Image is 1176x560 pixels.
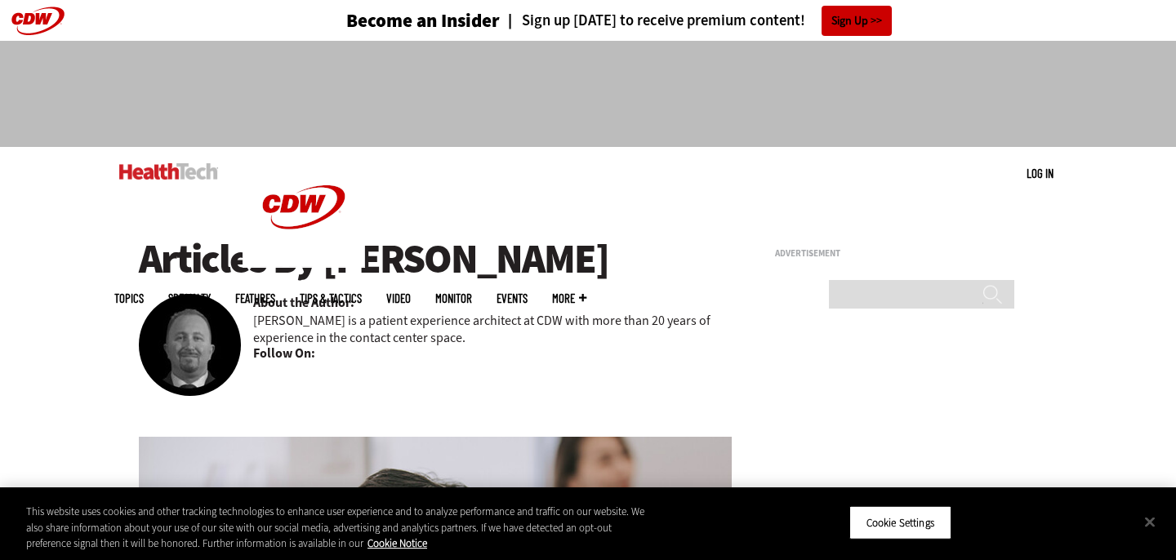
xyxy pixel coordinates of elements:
h3: Become an Insider [346,11,500,30]
span: Specialty [168,292,211,304]
img: Home [243,147,365,268]
a: MonITor [435,292,472,304]
a: Become an Insider [285,11,500,30]
p: [PERSON_NAME] is a patient experience architect at CDW with more than 20 years of experience in t... [253,312,732,346]
a: Features [235,292,275,304]
button: Cookie Settings [849,505,951,540]
a: Sign Up [822,6,892,36]
div: User menu [1027,165,1053,182]
a: Log in [1027,166,1053,180]
b: Follow On: [253,344,315,362]
a: Tips & Tactics [300,292,362,304]
iframe: advertisement [291,57,885,131]
a: CDW [243,255,365,272]
span: Topics [114,292,144,304]
img: Home [119,163,218,180]
div: This website uses cookies and other tracking technologies to enhance user experience and to analy... [26,504,647,552]
iframe: advertisement [775,264,1020,469]
button: Close [1132,504,1168,540]
a: Sign up [DATE] to receive premium content! [500,13,805,29]
img: Scott Merritt [139,294,241,396]
a: Events [497,292,528,304]
span: More [552,292,586,304]
a: Video [386,292,411,304]
a: More information about your privacy [367,536,427,550]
